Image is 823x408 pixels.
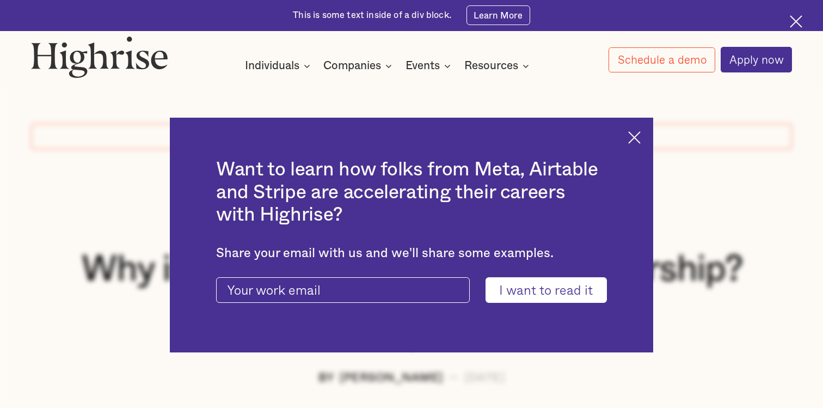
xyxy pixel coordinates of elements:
input: I want to read it [486,277,607,303]
div: Individuals [245,59,314,72]
img: Highrise logo [31,36,169,77]
div: Share your email with us and we'll share some examples. [216,246,607,261]
div: Resources [464,59,518,72]
a: Apply now [721,47,793,72]
div: Events [406,59,454,72]
div: This is some text inside of a div block. [293,9,451,21]
input: Your work email [216,277,470,303]
a: Learn More [466,5,530,25]
div: Individuals [245,59,299,72]
div: Companies [323,59,395,72]
h2: Want to learn how folks from Meta, Airtable and Stripe are accelerating their careers with Highrise? [216,159,607,226]
div: Resources [464,59,532,72]
form: current-ascender-blog-article-modal-form [216,277,607,303]
div: Companies [323,59,381,72]
img: Cross icon [790,15,802,28]
a: Schedule a demo [609,47,715,72]
img: Cross icon [628,131,641,144]
div: Events [406,59,440,72]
